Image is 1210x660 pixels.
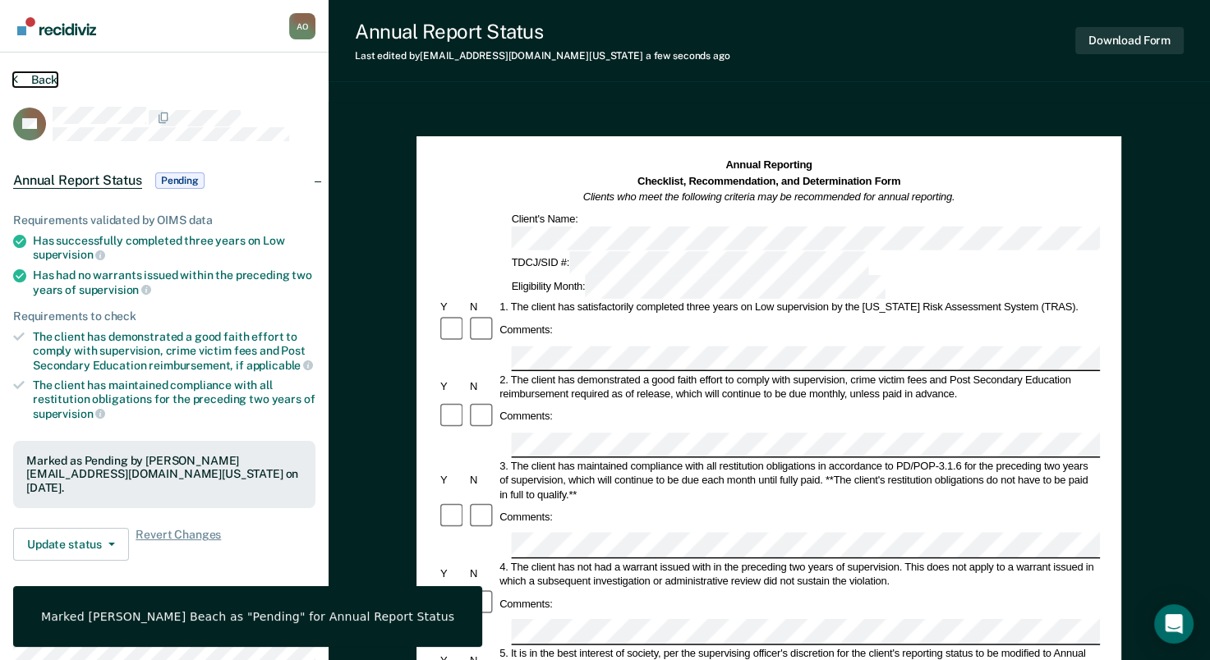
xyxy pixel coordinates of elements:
div: The client has demonstrated a good faith effort to comply with supervision, crime victim fees and... [33,330,315,372]
div: N [467,566,497,580]
div: The client has maintained compliance with all restitution obligations for the preceding two years of [33,378,315,420]
div: 3. The client has maintained compliance with all restitution obligations in accordance to PD/POP-... [498,459,1101,502]
button: Back [13,72,58,87]
div: Comments: [498,323,555,337]
div: Requirements to check [13,309,315,323]
span: supervision [79,283,151,296]
div: Y [438,473,467,487]
div: Comments: [498,510,555,524]
div: TDCJ/SID #: [509,251,872,275]
div: Open Intercom Messenger [1154,604,1194,644]
button: Download Form [1075,27,1184,54]
span: applicable [246,359,313,372]
div: Y [438,566,467,580]
strong: Checklist, Recommendation, and Determination Form [637,175,900,186]
div: Has had no warrants issued within the preceding two years of [33,268,315,296]
em: Clients who meet the following criteria may be recommended for annual reporting. [583,191,955,203]
span: supervision [33,248,105,261]
div: Requirements validated by OIMS data [13,213,315,227]
strong: Annual Reporting [726,159,812,171]
div: Marked [PERSON_NAME] Beach as "Pending" for Annual Report Status [41,609,454,624]
div: 1. The client has satisfactorily completed three years on Low supervision by the [US_STATE] Risk ... [498,300,1101,314]
button: Profile dropdown button [289,13,315,39]
div: A O [289,13,315,39]
button: Update status [13,528,129,561]
div: N [467,473,497,487]
div: 2. The client has demonstrated a good faith effort to comply with supervision, crime victim fees ... [498,373,1101,401]
div: N [467,300,497,314]
div: Annual Report Status [355,20,730,44]
span: Revert Changes [136,528,221,561]
div: N [467,379,497,393]
div: Comments: [498,597,555,611]
div: 4. The client has not had a warrant issued with in the preceding two years of supervision. This d... [498,559,1101,588]
div: Has successfully completed three years on Low [33,234,315,262]
div: Marked as Pending by [PERSON_NAME][EMAIL_ADDRESS][DOMAIN_NAME][US_STATE] on [DATE]. [26,454,302,495]
div: Eligibility Month: [509,275,888,299]
span: Pending [155,172,205,189]
span: a few seconds ago [646,50,730,62]
div: Y [438,379,467,393]
span: Annual Report Status [13,172,142,189]
span: supervision [33,407,105,420]
div: Comments: [498,410,555,424]
div: Last edited by [EMAIL_ADDRESS][DOMAIN_NAME][US_STATE] [355,50,730,62]
img: Recidiviz [17,17,96,35]
div: Y [438,300,467,314]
